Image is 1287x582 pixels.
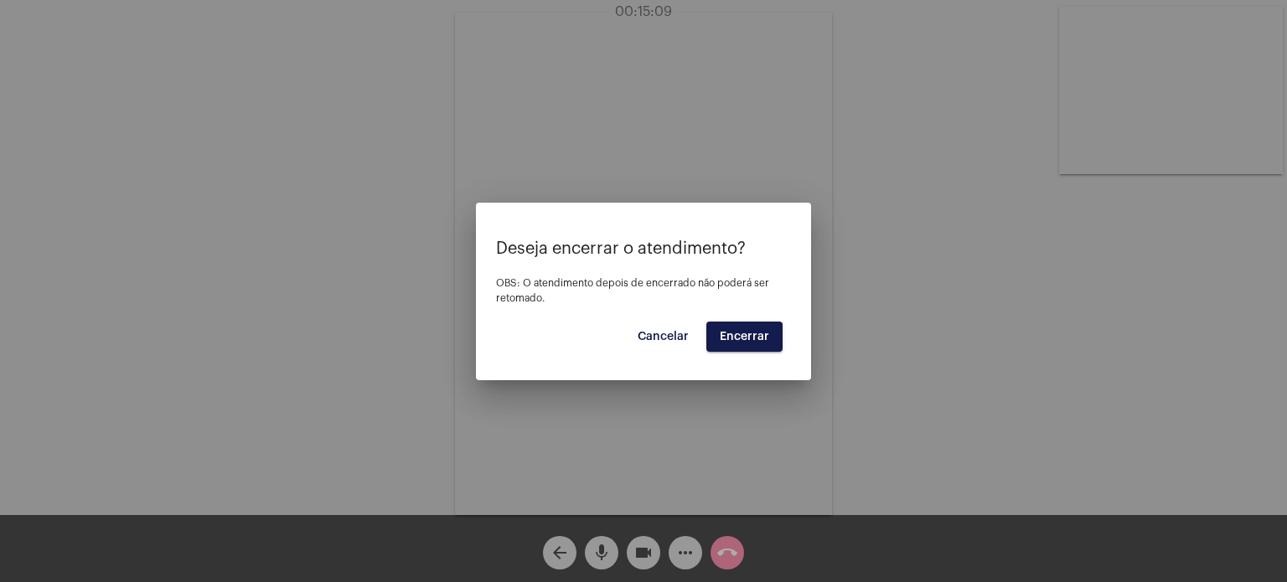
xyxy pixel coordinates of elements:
[720,331,769,343] span: Encerrar
[624,322,702,352] button: Cancelar
[496,239,791,258] p: Deseja encerrar o atendimento?
[496,278,769,303] span: OBS: O atendimento depois de encerrado não poderá ser retomado.
[638,331,689,343] span: Cancelar
[706,322,783,352] button: Encerrar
